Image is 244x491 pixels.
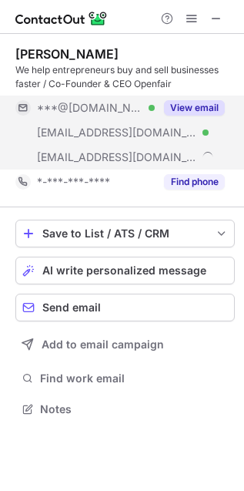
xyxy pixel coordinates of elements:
div: Save to List / ATS / CRM [42,227,208,240]
img: ContactOut v5.3.10 [15,9,108,28]
span: [EMAIL_ADDRESS][DOMAIN_NAME] [37,150,197,164]
span: Add to email campaign [42,338,164,351]
div: [PERSON_NAME] [15,46,119,62]
button: Reveal Button [164,174,225,190]
div: We help entrepreneurs buy and sell businesses faster / Co-Founder & CEO Openfair [15,63,235,91]
button: AI write personalized message [15,257,235,284]
span: Send email [42,301,101,314]
button: Notes [15,399,235,420]
span: ***@[DOMAIN_NAME] [37,101,143,115]
button: save-profile-one-click [15,220,235,247]
button: Add to email campaign [15,331,235,358]
button: Reveal Button [164,100,225,116]
span: Find work email [40,372,229,385]
span: AI write personalized message [42,264,206,277]
button: Find work email [15,368,235,389]
button: Send email [15,294,235,321]
span: [EMAIL_ADDRESS][DOMAIN_NAME] [37,126,197,140]
span: Notes [40,402,229,416]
